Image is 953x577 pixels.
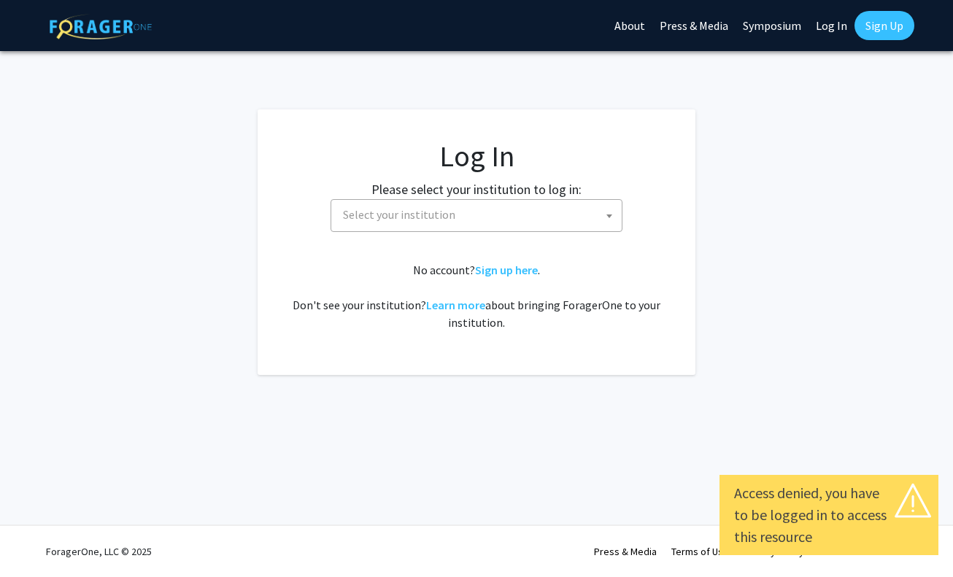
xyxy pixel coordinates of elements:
[46,526,152,577] div: ForagerOne, LLC © 2025
[287,261,666,331] div: No account? . Don't see your institution? about bringing ForagerOne to your institution.
[50,14,152,39] img: ForagerOne Logo
[337,200,622,230] span: Select your institution
[287,139,666,174] h1: Log In
[331,199,622,232] span: Select your institution
[854,11,914,40] a: Sign Up
[343,207,455,222] span: Select your institution
[671,545,729,558] a: Terms of Use
[594,545,657,558] a: Press & Media
[371,179,582,199] label: Please select your institution to log in:
[734,482,924,548] div: Access denied, you have to be logged in to access this resource
[426,298,485,312] a: Learn more about bringing ForagerOne to your institution
[475,263,538,277] a: Sign up here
